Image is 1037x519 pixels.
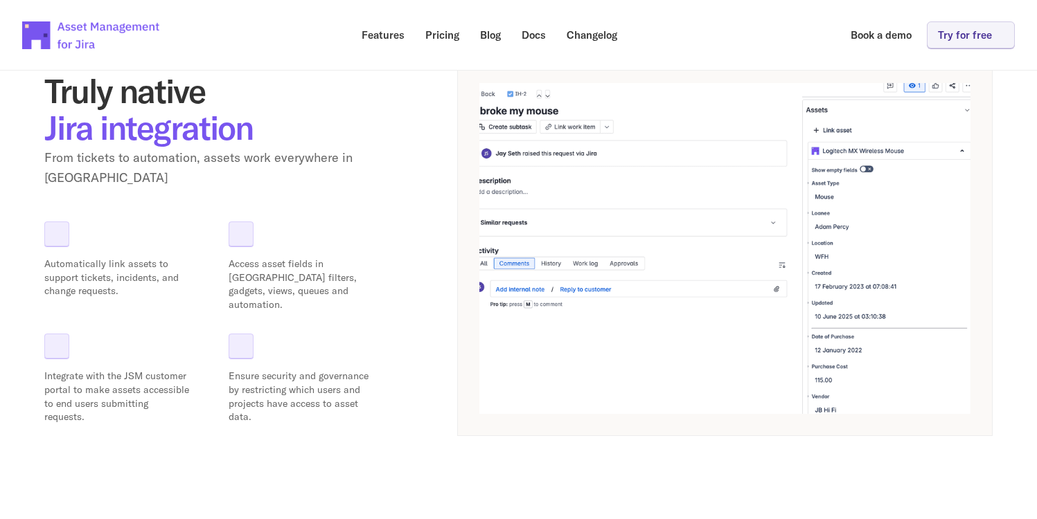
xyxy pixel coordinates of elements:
p: Features [362,30,405,40]
p: Changelog [567,30,617,40]
p: Access asset fields in [GEOGRAPHIC_DATA] filters, gadgets, views, queues and automation. [229,257,374,311]
p: Docs [522,30,546,40]
h2: Truly native [44,73,391,146]
a: Changelog [557,21,627,48]
a: Book a demo [841,21,921,48]
a: Blog [470,21,511,48]
p: Try for free [938,30,992,40]
a: Features [352,21,414,48]
p: Pricing [425,30,459,40]
p: Automatically link assets to support tickets, incidents, and change requests. [44,257,190,298]
a: Docs [512,21,556,48]
a: Try for free [927,21,1015,48]
span: Jira integration [44,107,253,148]
p: Ensure security and governance by restricting which users and projects have access to asset data. [229,370,374,424]
a: Pricing [416,21,469,48]
p: Integrate with the JSM customer portal to make assets accessible to end users submitting requests. [44,370,190,424]
p: Blog [480,30,501,40]
p: Book a demo [851,30,912,40]
p: From tickets to automation, assets work everywhere in [GEOGRAPHIC_DATA] [44,148,391,188]
img: App [479,83,970,414]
